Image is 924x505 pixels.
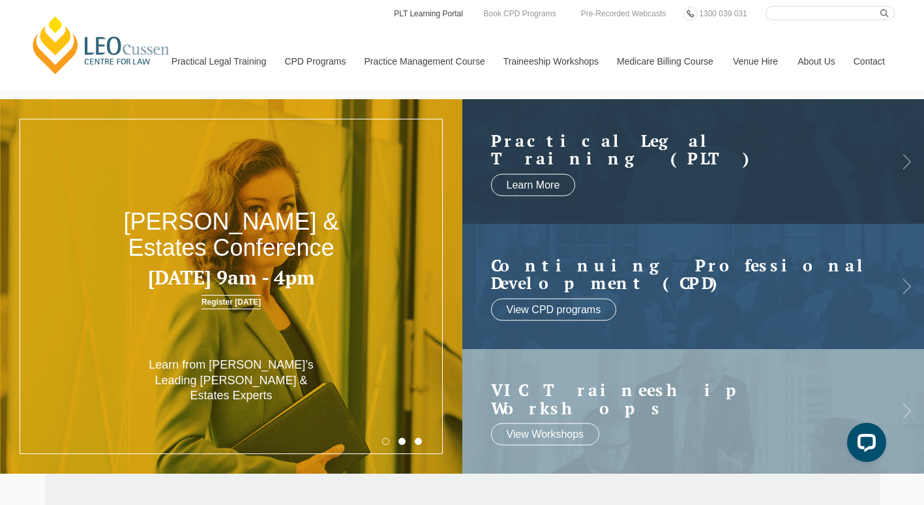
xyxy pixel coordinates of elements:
h2: Practical Legal Training (PLT) [491,131,870,167]
a: Medicare Billing Course [607,33,723,89]
a: Register [DATE] [201,295,261,309]
a: Traineeship Workshops [494,33,607,89]
h3: [DATE] 9am - 4pm [93,267,370,288]
a: [PERSON_NAME] Centre for Law [29,14,173,76]
a: View CPD programs [491,298,617,320]
a: Pre-Recorded Webcasts [578,7,670,21]
a: Venue Hire [723,33,788,89]
a: 1300 039 031 [696,7,750,21]
button: 3 [415,438,422,445]
a: PLT Learning Portal [393,7,464,21]
span: 1300 039 031 [699,9,747,18]
a: Contact [844,33,895,89]
p: Learn from [PERSON_NAME]’s Leading [PERSON_NAME] & Estates Experts [139,358,324,403]
a: VIC Traineeship Workshops [491,381,870,417]
h2: [PERSON_NAME] & Estates Conference [93,209,370,260]
iframe: LiveChat chat widget [837,418,891,472]
a: CPD Programs [275,33,354,89]
a: About Us [788,33,844,89]
a: Practical Legal Training [162,33,275,89]
button: 2 [398,438,406,445]
a: View Workshops [491,423,600,446]
h2: Continuing Professional Development (CPD) [491,256,870,292]
a: Practice Management Course [355,33,494,89]
a: Practical LegalTraining (PLT) [491,131,870,167]
a: Continuing ProfessionalDevelopment (CPD) [491,256,870,292]
button: 1 [382,438,389,445]
a: Learn More [491,174,576,196]
a: Book CPD Programs [480,7,559,21]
